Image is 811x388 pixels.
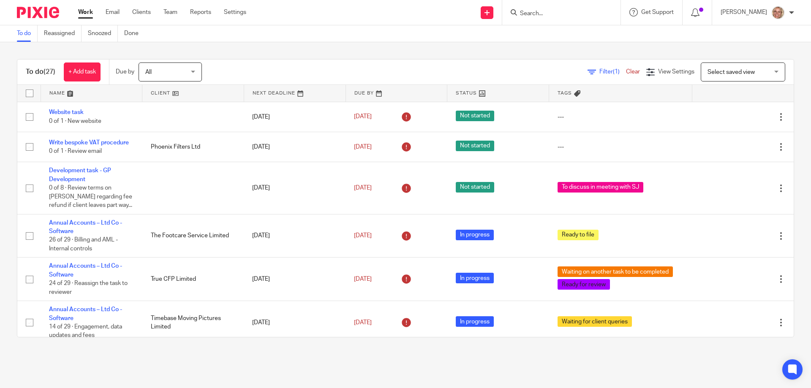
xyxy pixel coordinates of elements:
[142,132,244,162] td: Phoenix Filters Ltd
[558,230,599,240] span: Ready to file
[49,237,118,252] span: 26 of 29 · Billing and AML - Internal controls
[558,143,684,151] div: ---
[44,68,55,75] span: (27)
[49,140,129,146] a: Write bespoke VAT procedure
[354,233,372,239] span: [DATE]
[124,25,145,42] a: Done
[354,114,372,120] span: [DATE]
[17,25,38,42] a: To do
[49,148,102,154] span: 0 of 1 · Review email
[244,132,346,162] td: [DATE]
[641,9,674,15] span: Get Support
[244,162,346,214] td: [DATE]
[88,25,118,42] a: Snoozed
[456,230,494,240] span: In progress
[163,8,177,16] a: Team
[49,280,128,295] span: 24 of 29 · Reassign the task to reviewer
[354,185,372,191] span: [DATE]
[354,320,372,326] span: [DATE]
[190,8,211,16] a: Reports
[558,113,684,121] div: ---
[49,109,84,115] a: Website task
[64,62,101,81] a: + Add task
[49,324,122,339] span: 14 of 29 · Engagement, data updates and fees
[106,8,120,16] a: Email
[142,214,244,258] td: The Footcare Service Limited
[771,6,785,19] img: SJ.jpg
[44,25,82,42] a: Reassigned
[49,185,132,208] span: 0 of 8 · Review terms on [PERSON_NAME] regarding fee refund if client leaves part way...
[244,102,346,132] td: [DATE]
[456,111,494,121] span: Not started
[613,69,620,75] span: (1)
[708,69,755,75] span: Select saved view
[132,8,151,16] a: Clients
[354,276,372,282] span: [DATE]
[721,8,767,16] p: [PERSON_NAME]
[519,10,595,18] input: Search
[558,279,610,290] span: Ready for review
[558,266,673,277] span: Waiting on another task to be completed
[49,168,111,182] a: Development task - GP Development
[558,182,643,193] span: To discuss in meeting with SJ
[456,273,494,283] span: In progress
[49,307,122,321] a: Annual Accounts – Ltd Co - Software
[599,69,626,75] span: Filter
[626,69,640,75] a: Clear
[244,214,346,258] td: [DATE]
[17,7,59,18] img: Pixie
[456,182,494,193] span: Not started
[145,69,152,75] span: All
[116,68,134,76] p: Due by
[558,91,572,95] span: Tags
[142,301,244,345] td: Timebase Moving Pictures Limited
[78,8,93,16] a: Work
[26,68,55,76] h1: To do
[658,69,694,75] span: View Settings
[49,263,122,277] a: Annual Accounts – Ltd Co - Software
[244,258,346,301] td: [DATE]
[49,220,122,234] a: Annual Accounts – Ltd Co - Software
[142,258,244,301] td: True CFP Limited
[456,141,494,151] span: Not started
[456,316,494,327] span: In progress
[244,301,346,345] td: [DATE]
[354,144,372,150] span: [DATE]
[224,8,246,16] a: Settings
[558,316,632,327] span: Waiting for client queries
[49,118,101,124] span: 0 of 1 · New website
